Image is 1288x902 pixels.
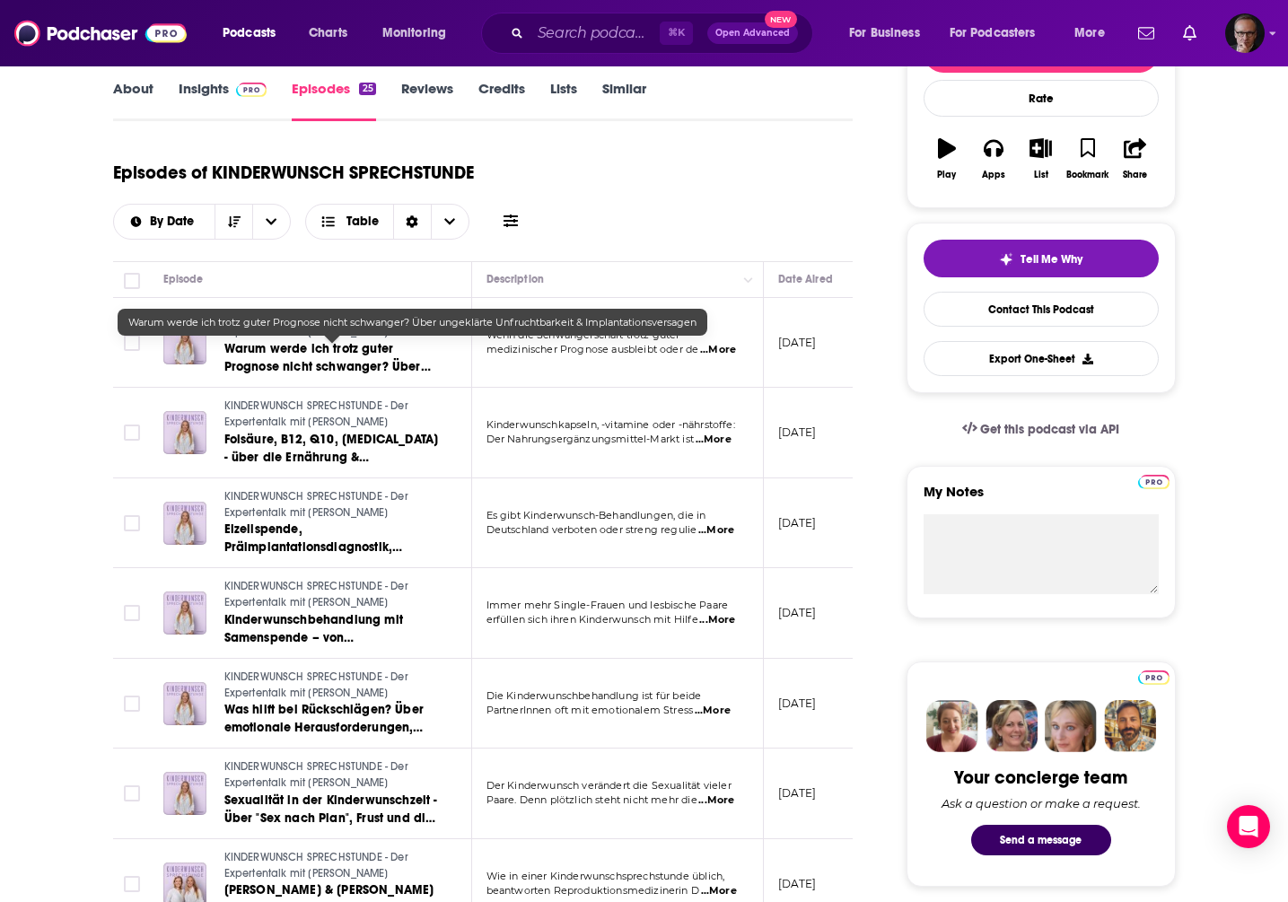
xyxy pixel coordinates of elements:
span: Podcasts [223,21,276,46]
a: Kinderwunschbehandlung mit Samenspende – von Solomutterschaft bis zu alternativen Familienmodellen [224,611,440,647]
button: open menu [837,19,942,48]
a: Pro website [1138,472,1170,489]
div: Search podcasts, credits, & more... [498,13,830,54]
button: tell me why sparkleTell Me Why [924,240,1159,277]
p: [DATE] [778,696,817,711]
span: Get this podcast via API [980,422,1119,437]
button: Sort Direction [215,205,252,239]
span: KINDERWUNSCH SPRECHSTUNDE - Der Expertentalk mit [PERSON_NAME] [224,310,408,338]
a: InsightsPodchaser Pro [179,80,267,121]
span: Open Advanced [715,29,790,38]
a: KINDERWUNSCH SPRECHSTUNDE - Der Expertentalk mit [PERSON_NAME] [224,579,440,610]
a: Was hilft bei Rückschlägen? Über emotionale Herausforderungen, offene Gespräche und [MEDICAL_DATA... [224,701,440,737]
button: List [1017,127,1064,191]
a: KINDERWUNSCH SPRECHSTUNDE - Der Expertentalk mit [PERSON_NAME] [224,398,440,430]
button: open menu [252,205,290,239]
p: [DATE] [778,785,817,801]
img: tell me why sparkle [999,252,1013,267]
a: Warum werde ich trotz guter Prognose nicht schwanger? Über ungeklärte Unfruchtbarkeit & Implantat... [224,340,440,376]
span: Der Nahrungsergänzungsmittel-Markt ist [486,433,695,445]
span: Toggle select row [124,425,140,441]
span: By Date [150,215,200,228]
span: Wie in einer Kinderwunschsprechstunde üblich, [486,870,725,882]
span: Charts [309,21,347,46]
button: Send a message [971,825,1111,855]
a: Show notifications dropdown [1131,18,1161,48]
a: KINDERWUNSCH SPRECHSTUNDE - Der Expertentalk mit [PERSON_NAME] [224,759,440,791]
span: Sexualität in der Kinderwunschzeit - Über "Sex nach Plan", Frust und die Wichtigkeit von Kommunik... [224,793,438,844]
span: KINDERWUNSCH SPRECHSTUNDE - Der Expertentalk mit [PERSON_NAME] [224,580,408,609]
a: Pro website [1138,668,1170,685]
a: Show notifications dropdown [1176,18,1204,48]
a: Reviews [401,80,453,121]
span: ...More [698,523,734,538]
img: Barbara Profile [986,700,1038,752]
span: PartnerInnen oft mit emotionalem Stress [486,704,694,716]
button: Column Actions [738,269,759,291]
span: Warum werde ich trotz guter Prognose nicht schwanger? Über ungeklärte Unfruchtbarkeit & Implantat... [128,316,697,328]
span: ...More [695,704,731,718]
span: Toggle select row [124,335,140,351]
span: Logged in as experts2podcasts [1225,13,1265,53]
img: Podchaser - Follow, Share and Rate Podcasts [14,16,187,50]
span: beantworten Reproduktionsmedizinerin D [486,884,700,897]
span: ...More [696,433,732,447]
a: KINDERWUNSCH SPRECHSTUNDE - Der Expertentalk mit [PERSON_NAME] [224,670,440,701]
button: open menu [370,19,469,48]
div: Bookmark [1066,170,1108,180]
button: Choose View [305,204,469,240]
span: Was hilft bei Rückschlägen? Über emotionale Herausforderungen, offene Gespräche und [MEDICAL_DATA... [224,702,424,789]
img: User Profile [1225,13,1265,53]
span: KINDERWUNSCH SPRECHSTUNDE - Der Expertentalk mit [PERSON_NAME] [224,760,408,789]
h2: Choose List sort [113,204,292,240]
span: Wenn die Schwangerschaft trotz guter [486,328,680,341]
div: Apps [982,170,1005,180]
span: ...More [701,884,737,898]
span: Monitoring [382,21,446,46]
p: [DATE] [778,335,817,350]
span: ...More [700,343,736,357]
span: Toggle select row [124,785,140,801]
div: Rate [924,80,1159,117]
span: medizinischer Prognose ausbleibt oder de [486,343,699,355]
img: Podchaser Pro [236,83,267,97]
span: Table [346,215,379,228]
span: More [1074,21,1105,46]
span: KINDERWUNSCH SPRECHSTUNDE - Der Expertentalk mit [PERSON_NAME] [224,670,408,699]
a: Lists [550,80,577,121]
a: Episodes25 [292,80,375,121]
span: KINDERWUNSCH SPRECHSTUNDE - Der Expertentalk mit [PERSON_NAME] [224,490,408,519]
span: New [765,11,797,28]
span: Toggle select row [124,605,140,621]
a: Contact This Podcast [924,292,1159,327]
span: erfüllen sich ihren Kinderwunsch mit Hilfe [486,613,698,626]
div: Play [937,170,956,180]
div: Ask a question or make a request. [942,796,1141,810]
button: open menu [114,215,215,228]
a: Get this podcast via API [948,407,1135,451]
a: Credits [478,80,525,121]
span: Kinderwunschkapseln, -vitamine oder -nährstoffe: [486,418,735,431]
a: Charts [297,19,358,48]
span: Es gibt Kinderwunsch-Behandlungen, die in [486,509,706,521]
label: My Notes [924,483,1159,514]
div: Date Aired [778,268,833,290]
a: KINDERWUNSCH SPRECHSTUNDE - Der Expertentalk mit [PERSON_NAME] [224,489,440,521]
span: Warum werde ich trotz guter Prognose nicht schwanger? Über ungeklärte Unfruchtbarkeit & Implantat... [224,341,431,410]
span: KINDERWUNSCH SPRECHSTUNDE - Der Expertentalk mit [PERSON_NAME] [224,851,408,880]
div: List [1034,170,1048,180]
input: Search podcasts, credits, & more... [530,19,660,48]
img: Jules Profile [1045,700,1097,752]
div: Open Intercom Messenger [1227,805,1270,848]
span: Der Kinderwunsch verändert die Sexualität vieler [486,779,732,792]
div: Share [1123,170,1147,180]
a: Sexualität in der Kinderwunschzeit - Über "Sex nach Plan", Frust und die Wichtigkeit von Kommunik... [224,792,440,828]
button: Play [924,127,970,191]
span: Toggle select row [124,696,140,712]
p: [DATE] [778,515,817,530]
a: Folsäure, B12, Q10, [MEDICAL_DATA] - über die Ernährung & Mikronährstoffe bei Kinderwunsch [224,431,440,467]
span: Folsäure, B12, Q10, [MEDICAL_DATA] - über die Ernährung & Mikronährstoffe bei Kinderwunsch [224,432,439,483]
span: Eizellspende, Präimplantationsdiagnostik, Leihmutterschaft - über mögliche Kinderwunschtherapien ... [224,521,436,591]
p: [DATE] [778,425,817,440]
